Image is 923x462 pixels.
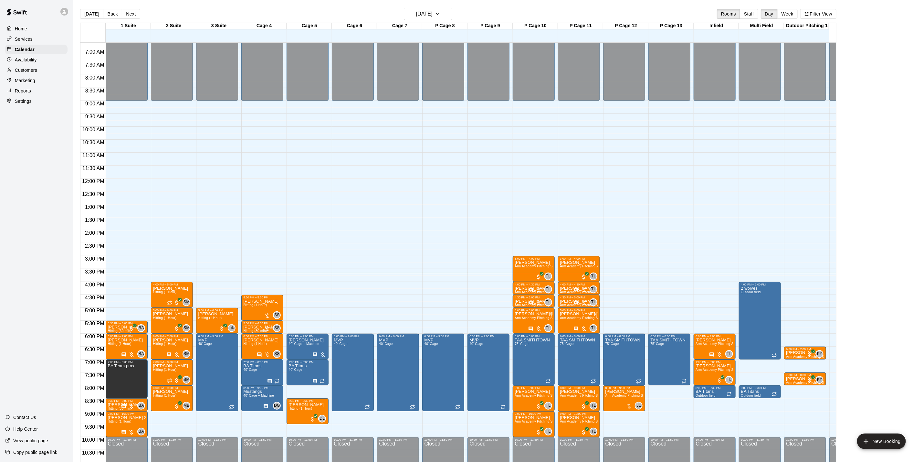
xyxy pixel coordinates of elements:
span: 40' Cage [243,368,257,371]
span: Arm Academy Pitching Session 30 min - Pitching [515,303,590,307]
div: 6:00 PM – 8:00 PM [515,335,553,338]
span: All customers have paid [128,326,135,332]
svg: Has notes [121,430,126,435]
a: Availability [5,55,68,65]
div: 5:30 PM – 6:00 PM [108,322,146,325]
div: 4:00 PM – 4:30 PM [515,283,553,286]
span: Kyle Young [818,376,823,384]
div: 1 Suite [106,23,151,29]
div: P Cage 13 [648,23,694,29]
div: P Cage 10 [513,23,558,29]
div: 6:00 PM – 7:00 PM [243,335,281,338]
div: Cage 5 [287,23,332,29]
span: Hitting (30 min) [243,329,267,333]
span: KY [817,351,823,357]
div: 4:30 PM – 5:00 PM: Arm Academy Pitching Session 30 min - Pitching [558,295,600,308]
div: 7:00 PM – 8:00 PM: Arm Academy Pitching Session 1 Hour - Pitching [694,360,736,385]
a: Home [5,24,68,34]
span: Steve Malvagna [185,376,190,384]
div: 6:00 PM – 9:00 PM [198,335,236,338]
div: 6:00 PM – 9:00 PM [469,335,508,338]
span: Hitting (1 Hour) [243,303,267,307]
div: 7:00 PM – 8:00 PM [288,360,327,364]
div: 4:00 PM – 4:30 PM [560,283,598,286]
span: 8:00 AM [84,75,106,81]
p: Availability [15,57,37,63]
div: 4:30 PM – 5:00 PM [515,296,553,299]
svg: Has notes [166,352,172,357]
span: Tyler Levine [547,285,552,293]
span: 40' Cage [469,342,483,346]
div: 7:00 PM – 8:00 PM: Owen Halinski [151,360,193,385]
svg: Has notes [528,326,533,331]
svg: Has notes [312,352,318,357]
p: Contact Us [13,414,36,421]
span: 4:30 PM [83,295,106,300]
div: 4:30 PM – 5:30 PM: Hitting (1 Hour) [241,295,283,321]
span: Tyler Levine [547,298,552,306]
div: 8:00 PM – 9:00 PM [243,386,281,390]
div: Tyler Levine [544,273,552,280]
div: 6:30 PM – 7:00 PM [786,348,824,351]
a: Customers [5,65,68,75]
a: Reports [5,86,68,96]
div: 6:00 PM – 9:00 PM: MVP [467,334,509,411]
div: 3:00 PM – 4:00 PM: Arm Academy Pitching Session 1 Hour - Pitching [513,256,555,282]
div: Steve Malvagna [183,376,190,384]
a: Calendar [5,45,68,54]
span: Sean Singh [276,311,281,319]
div: Sean Singh [273,311,281,319]
div: Tyler Levine [544,324,552,332]
span: All customers have paid [716,377,723,384]
div: phillip krpata [228,324,236,332]
div: 7:30 PM – 8:00 PM: Arm Academy Pitching Session 30 min - Pitching [784,372,826,385]
span: 40' Cage [334,342,347,346]
div: Sean Singh [273,350,281,358]
span: All customers have paid [173,326,180,332]
span: 40' Cage [198,342,212,346]
div: 5:30 PM – 6:00 PM: Hitting (30 min) [106,321,148,334]
div: 5:00 PM – 6:00 PM: Arm Academy Pitching Session 1 Hour - Pitching [558,308,600,334]
span: SM [184,325,190,331]
span: Tyler Levine [547,273,552,280]
div: Multi Field [739,23,784,29]
span: TL [591,286,596,293]
span: SS [274,312,280,318]
button: Back [103,9,122,19]
div: 4:30 PM – 5:00 PM [560,296,598,299]
div: 7:00 PM – 8:00 PM: BA Titans [287,360,329,385]
div: 3:00 PM – 4:00 PM [560,257,598,260]
div: 5:30 PM – 6:00 PM [243,322,281,325]
div: Cage 7 [377,23,422,29]
div: 5:00 PM – 6:00 PM [515,309,553,312]
p: Help Center [13,426,38,432]
span: 8:00 PM [83,385,106,391]
div: 6:00 PM – 9:00 PM: MVP [377,334,419,411]
span: Arm Academy Pitching Session 1 Hour - Pitching [515,316,590,320]
span: Recurring event [591,379,596,384]
span: Hitting (1 Hour) [153,316,176,320]
svg: Has notes [121,404,126,409]
span: Steve Malvagna [185,350,190,358]
svg: Has notes [257,352,262,357]
div: 5:00 PM – 6:00 PM [153,309,191,312]
span: Sean Singh [276,324,281,332]
div: 4:30 PM – 5:30 PM [243,296,281,299]
span: TL [591,299,596,306]
span: Arm Academy Pitching Session 1 Hour - Pitching [560,264,635,268]
svg: Has notes [709,352,714,357]
div: 3:00 PM – 4:00 PM: Arm Academy Pitching Session 1 Hour - Pitching [558,256,600,282]
button: Week [777,9,798,19]
span: BA [139,351,144,357]
span: Arm Academy Pitching Session 30 min - Pitching [515,290,590,294]
div: Tyler Levine [544,285,552,293]
span: Recurring event [636,379,641,384]
div: 7:00 PM – 8:00 PM [696,360,734,364]
div: Brian Anderson [137,324,145,332]
div: 6:00 PM – 9:00 PM: MVP [332,334,374,411]
span: Steve Malvagna [185,324,190,332]
div: 4:00 PM – 4:30 PM: Arm Academy Pitching Session 30 min - Pitching [513,282,555,295]
svg: Has notes [573,287,579,293]
div: 6:00 PM – 7:00 PM: Zach Accurso [151,334,193,360]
